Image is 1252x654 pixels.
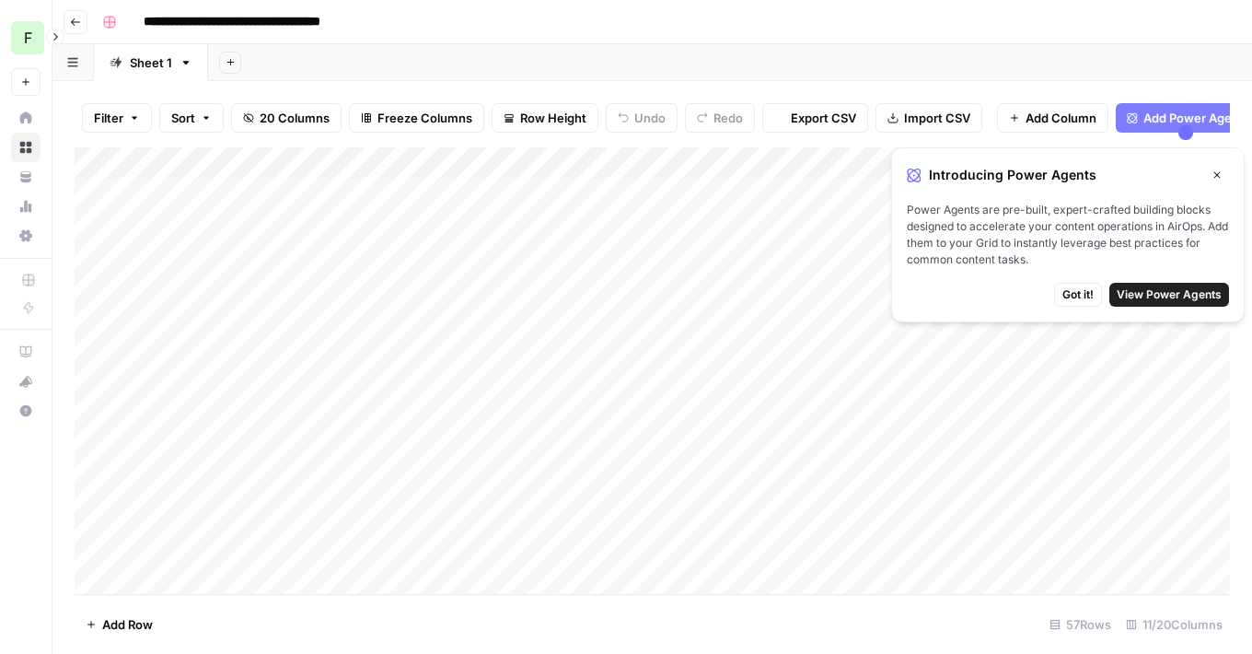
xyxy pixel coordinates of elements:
span: Undo [634,109,666,127]
span: Import CSV [904,109,970,127]
span: View Power Agents [1117,286,1222,303]
span: 20 Columns [260,109,330,127]
a: Your Data [11,162,41,192]
span: Filter [94,109,123,127]
span: Power Agents are pre-built, expert-crafted building blocks designed to accelerate your content op... [907,202,1229,268]
span: Row Height [520,109,586,127]
button: Help + Support [11,396,41,426]
a: Settings [11,221,41,251]
button: Add Row [75,610,164,639]
div: Introducing Power Agents [907,163,1229,187]
button: Workspace: Float Financial [11,15,41,61]
div: Sheet 1 [130,53,172,72]
div: 11/20 Columns [1119,610,1230,639]
a: Sheet 1 [94,44,208,81]
a: Browse [11,133,41,162]
button: View Power Agents [1109,283,1229,307]
button: Add Column [997,103,1108,133]
span: Add Power Agent [1143,109,1244,127]
span: Redo [713,109,743,127]
span: Add Column [1026,109,1096,127]
span: Freeze Columns [377,109,472,127]
a: Home [11,103,41,133]
button: What's new? [11,367,41,396]
button: Import CSV [875,103,982,133]
span: Got it! [1062,286,1094,303]
div: What's new? [12,368,40,395]
button: Filter [82,103,152,133]
span: Export CSV [791,109,856,127]
button: Sort [159,103,224,133]
span: Sort [171,109,195,127]
button: Export CSV [762,103,868,133]
button: Got it! [1054,283,1102,307]
a: AirOps Academy [11,337,41,367]
button: Freeze Columns [349,103,484,133]
div: 57 Rows [1042,610,1119,639]
button: Row Height [492,103,598,133]
span: Add Row [102,615,153,634]
button: Redo [685,103,755,133]
button: 20 Columns [231,103,342,133]
button: Undo [606,103,678,133]
span: F [24,27,32,49]
a: Usage [11,192,41,221]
